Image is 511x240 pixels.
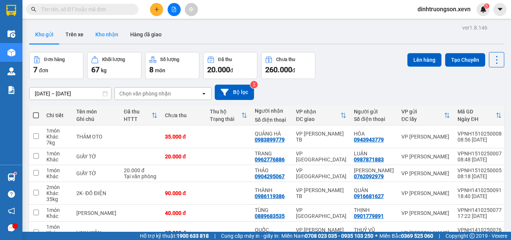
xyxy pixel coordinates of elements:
[33,65,37,74] span: 7
[255,167,288,173] div: THẢO
[296,207,346,219] div: VP [GEOGRAPHIC_DATA]
[154,7,159,12] span: plus
[120,106,161,125] th: Toggle SortBy
[89,25,124,43] button: Kho nhận
[221,232,279,240] span: Cung cấp máy in - giấy in:
[255,187,288,193] div: THÀNH
[76,230,116,236] div: LINH KIỆN
[91,65,100,74] span: 67
[401,109,444,115] div: VP gửi
[101,67,107,73] span: kg
[255,207,288,213] div: TÙNG
[87,52,141,79] button: Khối lượng67kg
[462,24,487,32] div: ver 1.8.146
[165,190,202,196] div: 90.000 đ
[292,67,295,73] span: đ
[276,57,295,62] div: Chưa thu
[230,67,233,73] span: đ
[401,190,450,196] div: VP [PERSON_NAME]
[7,67,15,75] img: warehouse-icon
[401,154,450,160] div: VP [PERSON_NAME]
[46,140,69,146] div: 7 kg
[201,91,207,97] svg: open
[401,233,433,239] strong: 0369 525 060
[398,106,454,125] th: Toggle SortBy
[165,210,202,216] div: 40.000 đ
[354,157,384,162] div: 0987871883
[497,6,504,13] span: caret-down
[255,213,285,219] div: 0889683535
[165,112,202,118] div: Chưa thu
[102,57,125,62] div: Khối lượng
[458,151,502,157] div: VPNH1510250007
[7,49,15,57] img: warehouse-icon
[165,154,202,160] div: 20.000 đ
[269,227,273,233] span: ...
[168,3,181,16] button: file-add
[8,207,15,215] span: notification
[255,193,285,199] div: 0986119386
[255,151,288,157] div: TRANG
[354,193,384,199] div: 0916681627
[46,207,69,213] div: 1 món
[305,233,373,239] strong: 0708 023 035 - 0935 103 250
[149,65,153,74] span: 8
[46,112,69,118] div: Chi tiết
[296,109,340,115] div: VP nhận
[210,109,241,115] div: Thu hộ
[480,6,487,13] img: icon-new-feature
[215,85,254,100] button: Bộ lọc
[255,131,288,137] div: QUẢNG HÀ
[210,116,241,122] div: Trạng thái
[46,224,69,230] div: 1 món
[206,106,251,125] th: Toggle SortBy
[493,3,507,16] button: caret-down
[160,57,179,62] div: Số lượng
[124,116,152,122] div: HTTT
[76,170,116,176] div: GIẤY TỜ
[30,88,111,100] input: Select a date range.
[46,196,69,202] div: 35 kg
[76,210,116,216] div: MIKA
[46,157,69,162] div: Khác
[401,210,450,216] div: VP [PERSON_NAME]
[7,86,15,94] img: solution-icon
[354,187,394,193] div: QUÂN
[29,52,83,79] button: Đơn hàng7đơn
[207,65,230,74] span: 20.000
[445,53,485,67] button: Tạo Chuyến
[255,173,285,179] div: 0904295067
[296,187,346,199] div: VP [PERSON_NAME] TB
[255,157,285,162] div: 0962776886
[165,230,202,236] div: 35.000 đ
[411,4,477,14] span: dinhtruongson.xevn
[155,67,165,73] span: món
[255,227,288,233] div: QUỐC CƯỜNG
[281,232,373,240] span: Miền Nam
[76,154,116,160] div: GIẤY TỜ
[458,227,502,233] div: VPNH1410250076
[485,3,488,9] span: 5
[7,30,15,38] img: warehouse-icon
[14,172,16,174] sup: 1
[41,5,129,13] input: Tìm tên, số ĐT hoặc mã đơn
[46,213,69,219] div: Khác
[165,134,202,140] div: 35.000 đ
[296,227,346,239] div: VP [PERSON_NAME] TB
[76,134,116,140] div: THẢM OTO
[29,25,59,43] button: Kho gửi
[407,53,441,67] button: Lên hàng
[265,65,292,74] span: 260.000
[46,190,69,196] div: Khác
[379,232,433,240] span: Miền Bắc
[124,25,168,43] button: Hàng đã giao
[458,207,502,213] div: VPNH1410250077
[203,52,257,79] button: Đã thu20.000đ
[124,167,157,173] div: 20.000 đ
[44,57,65,62] div: Đơn hàng
[354,213,384,219] div: 0901779891
[261,52,315,79] button: Chưa thu260.000đ
[401,134,450,140] div: VP [PERSON_NAME]
[255,108,288,114] div: Người nhận
[484,3,489,9] sup: 5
